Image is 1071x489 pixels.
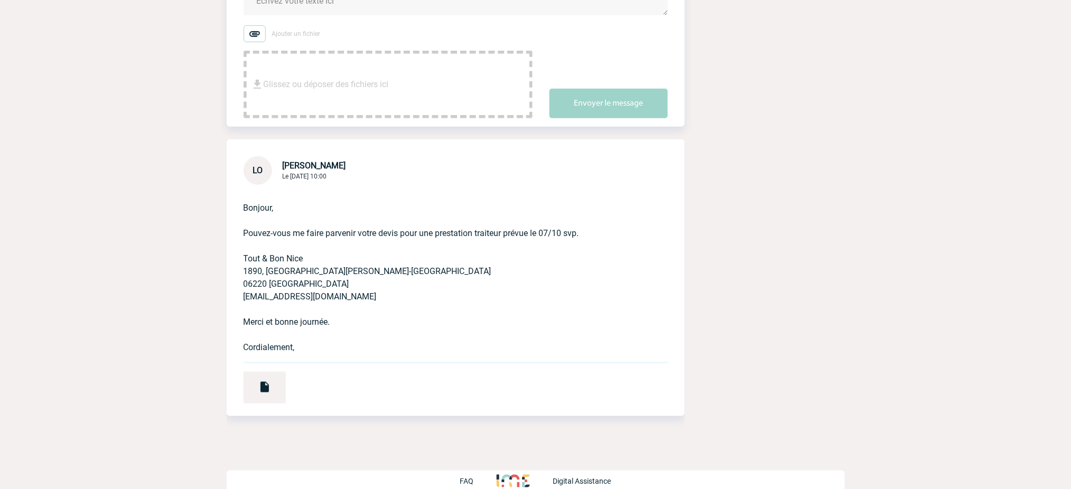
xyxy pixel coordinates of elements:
[251,78,264,91] img: file_download.svg
[227,378,286,388] a: DC-30-202509-00105.pdf
[550,89,668,118] button: Envoyer le message
[497,475,529,487] img: http://www.idealmeetingsevents.fr/
[244,185,638,354] p: Bonjour, Pouvez-vous me faire parvenir votre devis pour une prestation traiteur prévue le 07/10 s...
[283,161,346,171] span: [PERSON_NAME]
[553,477,611,485] p: Digital Assistance
[283,173,327,180] span: Le [DATE] 10:00
[460,477,473,485] p: FAQ
[253,165,263,175] span: LO
[264,58,389,111] span: Glissez ou déposer des fichiers ici
[460,475,497,485] a: FAQ
[272,30,321,37] span: Ajouter un fichier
